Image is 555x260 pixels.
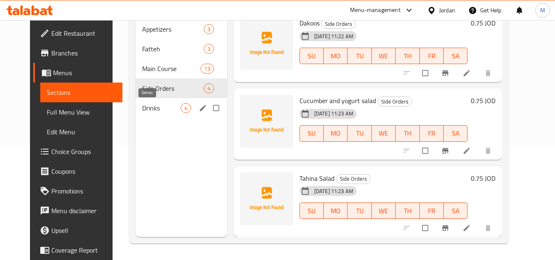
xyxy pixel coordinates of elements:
a: Menu disclaimer [33,201,123,221]
h6: 0.75 JOD [471,17,495,29]
div: Appetizers3 [136,19,227,39]
button: Branch-specific-item [436,219,456,237]
a: Branches [33,43,123,63]
span: Cucumber and yogurt salad [299,94,376,107]
span: Appetizers [142,24,204,34]
span: Select to update [417,143,435,159]
span: SA [447,50,464,62]
a: Coverage Report [33,240,123,260]
span: WE [375,127,392,139]
span: Side Orders [378,97,412,106]
button: SA [444,125,467,142]
span: Full Menu View [47,107,116,117]
span: TU [351,50,368,62]
nav: Menu sections [136,16,227,121]
button: TH [396,125,419,142]
span: WE [375,205,392,217]
span: Menus [53,68,116,78]
a: Full Menu View [40,102,123,122]
span: Upsell [51,225,116,235]
span: 13 [201,65,213,73]
button: WE [372,202,396,219]
span: 4 [181,104,191,112]
button: SA [444,202,467,219]
button: SA [444,48,467,64]
button: MO [324,48,348,64]
span: Edit Restaurant [51,28,116,38]
button: TU [348,48,371,64]
a: Edit menu item [463,69,472,77]
button: delete [479,64,499,82]
span: Coverage Report [51,245,116,255]
span: FR [423,205,440,217]
span: SA [447,205,464,217]
div: Side Orders [321,19,356,29]
span: FR [423,127,440,139]
div: Menu-management [350,5,401,15]
span: Sections [47,87,116,97]
a: Edit menu item [463,147,472,155]
span: 3 [204,45,214,53]
span: Choice Groups [51,147,116,156]
span: MO [327,205,344,217]
button: delete [479,219,499,237]
button: TH [396,48,419,64]
button: MO [324,202,348,219]
button: FR [420,125,444,142]
span: MO [327,127,344,139]
a: Sections [40,83,123,102]
span: SU [303,205,320,217]
button: delete [479,142,499,160]
span: Coupons [51,166,116,176]
div: Side Orders [336,174,371,184]
span: 3 [204,25,214,33]
span: TH [399,205,416,217]
span: TH [399,50,416,62]
span: WE [375,50,392,62]
span: Promotions [51,186,116,196]
a: Promotions [33,181,123,201]
span: Branches [51,48,116,58]
span: Menu disclaimer [51,206,116,216]
button: WE [372,125,396,142]
div: items [204,24,214,34]
span: TU [351,205,368,217]
button: Branch-specific-item [436,142,456,160]
button: SU [299,125,324,142]
button: TH [396,202,419,219]
div: Fatteh [142,44,204,54]
span: Select to update [417,65,435,81]
span: FR [423,50,440,62]
span: SU [303,50,320,62]
div: Jordan [439,6,455,15]
button: SU [299,48,324,64]
span: Side Orders [336,174,370,184]
div: items [204,83,214,93]
span: 4 [204,85,214,92]
span: Drinks [142,103,181,113]
img: Cucumber and yogurt salad [240,95,293,147]
span: TH [399,127,416,139]
span: MO [327,50,344,62]
button: Branch-specific-item [436,64,456,82]
span: SU [303,127,320,139]
span: Edit Menu [47,127,116,137]
img: Dakoos [240,17,293,70]
h6: 0.75 JOD [471,173,495,184]
a: Coupons [33,161,123,181]
button: MO [324,125,348,142]
span: Main Course [142,64,201,74]
button: FR [420,202,444,219]
span: M [540,6,545,15]
button: TU [348,125,371,142]
span: Select to update [417,220,435,236]
button: edit [198,103,210,113]
button: TU [348,202,371,219]
span: [DATE] 11:23 AM [311,110,357,117]
img: Tahina Salad [240,173,293,225]
span: SA [447,127,464,139]
div: Side Orders4 [136,78,227,98]
div: Drinks4edit [136,98,227,118]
